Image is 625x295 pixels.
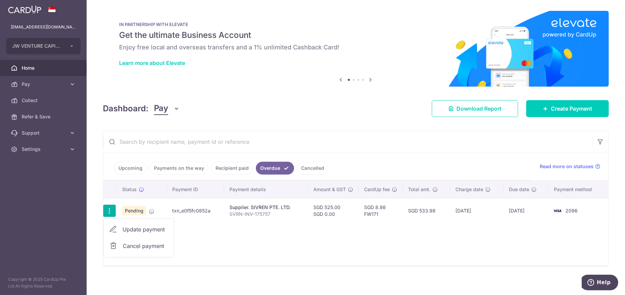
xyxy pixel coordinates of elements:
[154,102,180,115] button: Pay
[22,146,66,153] span: Settings
[551,207,564,215] img: Bank Card
[114,162,147,175] a: Upcoming
[313,186,346,193] span: Amount & GST
[211,162,253,175] a: Recipient paid
[229,204,303,211] div: Supplier. SIVREN PTE. LTD.
[540,163,594,170] span: Read more on statuses
[364,186,390,193] span: CardUp fee
[582,275,618,292] iframe: Opens a widget where you can find more information
[119,22,593,27] p: IN PARTNERSHIP WITH ELEVATE
[455,186,483,193] span: Charge date
[540,163,600,170] a: Read more on statuses
[22,113,66,120] span: Refer & Save
[403,198,450,223] td: SGD 533.98
[565,208,578,213] span: 2096
[103,11,609,87] img: Renovation banner
[229,211,303,218] p: SVRN-INV-175757
[549,181,608,198] th: Payment method
[167,198,224,223] td: txn_e0f5fc0852a
[11,24,76,30] p: [EMAIL_ADDRESS][DOMAIN_NAME]
[122,206,146,215] span: Pending
[8,5,41,14] img: CardUp
[551,105,592,113] span: Create Payment
[256,162,294,175] a: Overdue
[119,60,185,66] a: Learn more about Elevate
[119,43,593,51] h6: Enjoy free local and overseas transfers and a 1% unlimited Cashback Card!
[12,43,62,49] span: JW VENTURE CAPITAL PTE. LTD.
[432,100,518,117] a: Download Report
[359,198,403,223] td: SGD 8.98 FW171
[22,81,66,88] span: Pay
[509,186,529,193] span: Due date
[103,131,592,153] input: Search by recipient name, payment id or reference
[224,181,308,198] th: Payment details
[119,30,593,41] h5: Get the ultimate Business Account
[103,218,174,257] ul: Pay
[456,105,501,113] span: Download Report
[408,186,430,193] span: Total amt.
[308,198,359,223] td: SGD 525.00 SGD 0.00
[450,198,504,223] td: [DATE]
[22,97,66,104] span: Collect
[103,103,149,115] h4: Dashboard:
[22,65,66,71] span: Home
[154,102,168,115] span: Pay
[526,100,609,117] a: Create Payment
[504,198,549,223] td: [DATE]
[22,130,66,136] span: Support
[167,181,224,198] th: Payment ID
[6,38,81,54] button: JW VENTURE CAPITAL PTE. LTD.
[297,162,329,175] a: Cancelled
[150,162,208,175] a: Payments on the way
[122,186,137,193] span: Status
